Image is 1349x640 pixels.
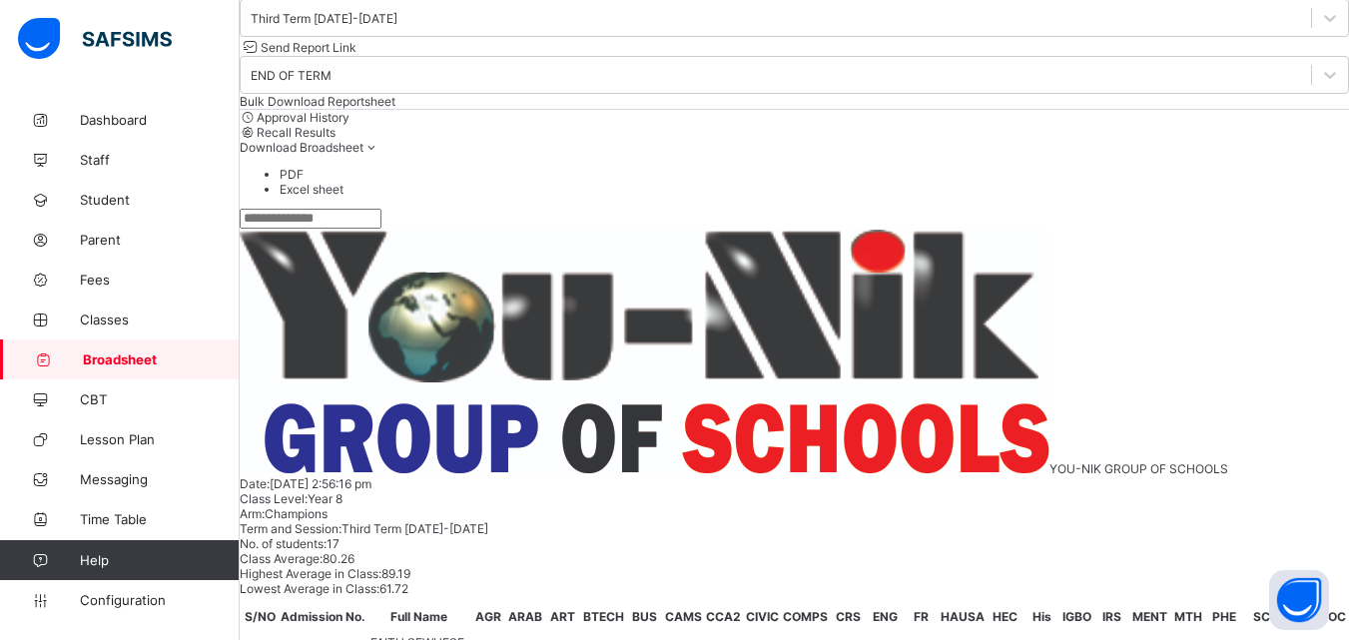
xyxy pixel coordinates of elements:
[507,600,543,632] th: ARAB
[265,506,328,521] span: Champions
[80,232,240,248] span: Parent
[240,551,323,566] span: Class Average:
[323,551,354,566] span: 80.26
[1318,600,1347,632] th: VOC
[327,536,339,551] span: 17
[257,110,349,125] span: Approval History
[240,476,270,491] span: Date:
[251,68,332,83] div: END OF TERM
[381,566,410,581] span: 89.19
[257,125,336,140] span: Recall Results
[1049,461,1228,476] span: YOU-NIK GROUP OF SCHOOLS
[369,600,468,632] th: Full Name
[80,192,240,208] span: Student
[251,11,397,26] div: Third Term [DATE]-[DATE]
[831,600,866,632] th: CRS
[261,40,356,55] span: Send Report Link
[940,600,986,632] th: HAUSA
[240,521,341,536] span: Term and Session:
[18,18,172,60] img: safsims
[308,491,342,506] span: Year 8
[240,229,1049,473] img: younik.png
[1207,600,1241,632] th: PHE
[80,431,240,447] span: Lesson Plan
[80,272,240,288] span: Fees
[80,312,240,327] span: Classes
[80,511,240,527] span: Time Table
[1061,600,1092,632] th: IGBO
[240,506,265,521] span: Arm:
[80,471,240,487] span: Messaging
[1131,600,1168,632] th: MENT
[341,521,488,536] span: Third Term [DATE]-[DATE]
[240,491,308,506] span: Class Level:
[782,600,829,632] th: COMPS
[240,94,395,109] span: Bulk Download Reportsheet
[705,600,742,632] th: CCA2
[240,536,327,551] span: No. of students:
[80,552,239,568] span: Help
[80,152,240,168] span: Staff
[280,182,1349,197] li: dropdown-list-item-text-1
[1170,600,1205,632] th: MTH
[240,140,363,155] span: Download Broadsheet
[470,600,505,632] th: AGR
[744,600,780,632] th: CIVIC
[1243,600,1279,632] th: SC
[270,476,371,491] span: [DATE] 2:56:16 pm
[80,112,240,128] span: Dashboard
[988,600,1022,632] th: HEC
[1269,570,1329,630] button: Open asap
[244,600,277,632] th: S/NO
[627,600,662,632] th: BUS
[80,592,239,608] span: Configuration
[1094,600,1129,632] th: IRS
[1024,600,1059,632] th: His
[240,581,379,596] span: Lowest Average in Class:
[868,600,902,632] th: ENG
[240,566,381,581] span: Highest Average in Class:
[379,581,408,596] span: 61.72
[83,351,240,367] span: Broadsheet
[904,600,938,632] th: FR
[664,600,703,632] th: CAMS
[545,600,580,632] th: ART
[582,600,625,632] th: BTECH
[279,600,367,632] th: Admission No.
[80,391,240,407] span: CBT
[280,167,1349,182] li: dropdown-list-item-text-0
